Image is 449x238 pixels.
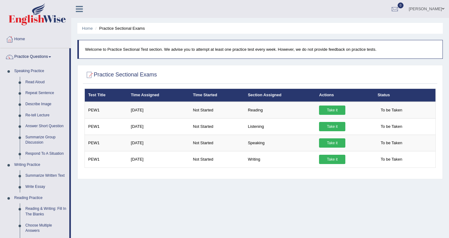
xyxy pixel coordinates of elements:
[23,181,69,193] a: Write Essay
[319,138,345,148] a: Take it
[319,122,345,131] a: Take it
[190,135,244,151] td: Not Started
[85,102,127,119] td: PEW1
[23,148,69,159] a: Respond To A Situation
[190,89,244,102] th: Time Started
[23,220,69,236] a: Choose Multiple Answers
[127,151,190,167] td: [DATE]
[85,89,127,102] th: Test Title
[85,46,436,52] p: Welcome to Practice Sectional Test section. We advise you to attempt at least one practice test e...
[190,151,244,167] td: Not Started
[127,118,190,135] td: [DATE]
[190,118,244,135] td: Not Started
[378,106,405,115] span: To be Taken
[244,118,316,135] td: Listening
[378,155,405,164] span: To be Taken
[11,66,69,77] a: Speaking Practice
[82,26,93,31] a: Home
[398,2,404,8] span: 0
[374,89,435,102] th: Status
[85,135,127,151] td: PEW1
[23,110,69,121] a: Re-tell Lecture
[319,106,345,115] a: Take it
[127,102,190,119] td: [DATE]
[378,122,405,131] span: To be Taken
[244,135,316,151] td: Speaking
[319,155,345,164] a: Take it
[244,102,316,119] td: Reading
[23,203,69,220] a: Reading & Writing: Fill In The Blanks
[23,77,69,88] a: Read Aloud
[378,138,405,148] span: To be Taken
[23,121,69,132] a: Answer Short Question
[85,118,127,135] td: PEW1
[190,102,244,119] td: Not Started
[244,151,316,167] td: Writing
[316,89,374,102] th: Actions
[11,159,69,171] a: Writing Practice
[84,70,157,80] h2: Practice Sectional Exams
[0,31,71,46] a: Home
[127,135,190,151] td: [DATE]
[11,193,69,204] a: Reading Practice
[23,132,69,148] a: Summarize Group Discussion
[85,151,127,167] td: PEW1
[244,89,316,102] th: Section Assigned
[94,25,145,31] li: Practice Sectional Exams
[0,48,69,64] a: Practice Questions
[127,89,190,102] th: Time Assigned
[23,99,69,110] a: Describe Image
[23,88,69,99] a: Repeat Sentence
[23,170,69,181] a: Summarize Written Text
